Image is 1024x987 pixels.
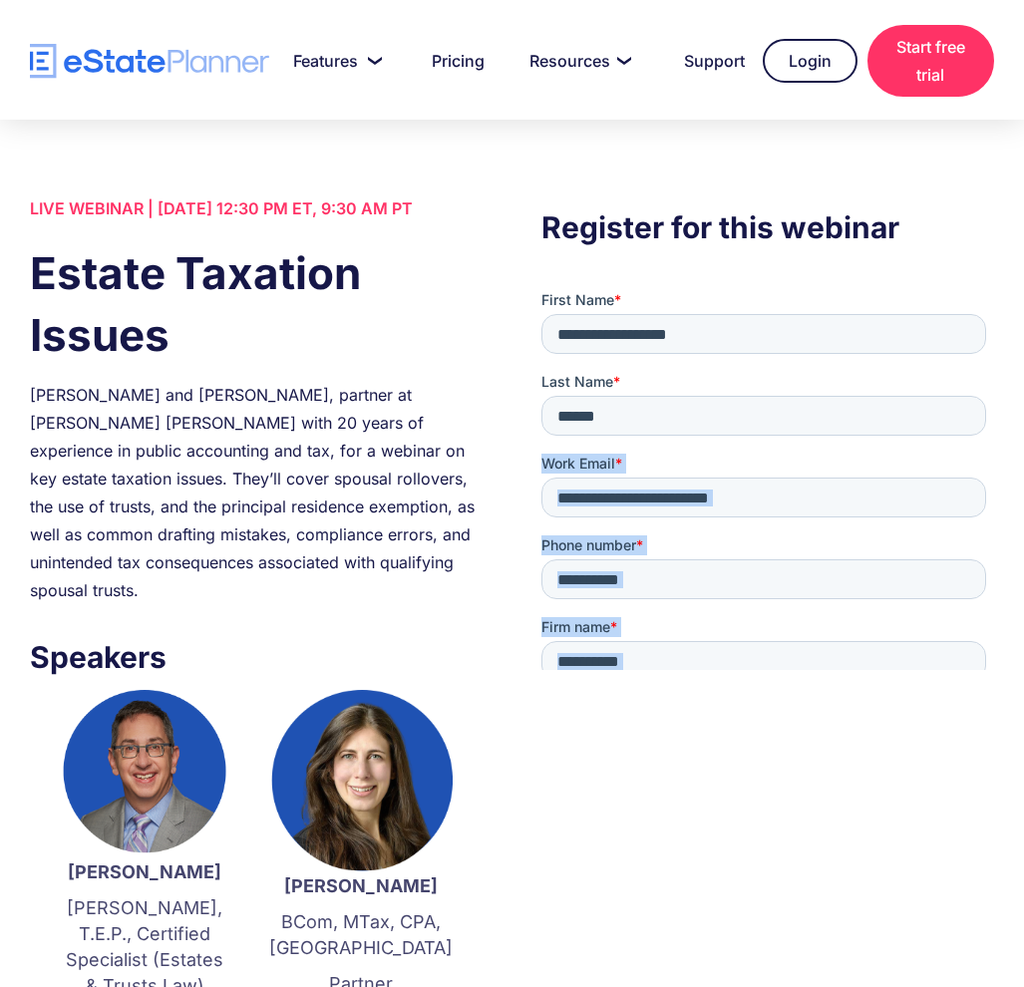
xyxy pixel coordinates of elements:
a: Login [763,39,857,83]
a: Start free trial [867,25,994,97]
h3: Speakers [30,634,483,680]
a: Support [660,41,753,81]
p: BCom, MTax, CPA, [GEOGRAPHIC_DATA] [269,909,453,961]
h1: Estate Taxation Issues [30,242,483,366]
h3: Register for this webinar [541,204,994,250]
iframe: Form 0 [541,290,994,670]
a: home [30,44,269,79]
div: [PERSON_NAME] and [PERSON_NAME], partner at [PERSON_NAME] [PERSON_NAME] with 20 years of experien... [30,381,483,604]
div: LIVE WEBINAR | [DATE] 12:30 PM ET, 9:30 AM PT [30,194,483,222]
strong: [PERSON_NAME] [68,861,221,882]
a: Resources [506,41,650,81]
a: Pricing [408,41,495,81]
strong: [PERSON_NAME] [284,875,438,896]
a: Features [269,41,398,81]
